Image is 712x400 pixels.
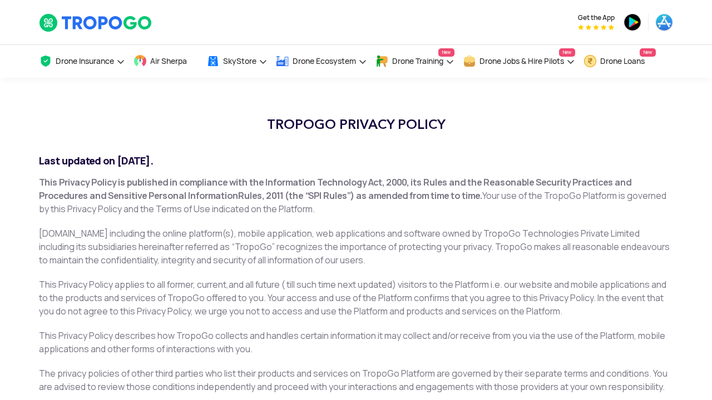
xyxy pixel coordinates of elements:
[655,13,673,31] img: ic_appstore.png
[293,57,356,66] span: Drone Ecosystem
[600,57,645,66] span: Drone Loans
[479,57,564,66] span: Drone Jobs & Hire Pilots
[624,13,641,31] img: ic_playstore.png
[392,57,443,66] span: Drone Training
[463,45,575,78] a: Drone Jobs & Hire PilotsNew
[39,177,631,202] strong: This Privacy Policy is published in compliance with the Information Technology Act, 2000, its Rul...
[39,278,673,318] p: This Privacy Policy applies to all former, current,and all future ( till such time next updated) ...
[39,367,673,394] p: The privacy policies of other third parties who list their products and services on TropoGo Platf...
[150,57,187,66] span: Air Sherpa
[39,329,673,356] p: This Privacy Policy describes how TropoGo collects and handles certain information it may collect...
[39,227,673,267] p: [DOMAIN_NAME] including the online platform(s), mobile application, web applications and software...
[578,24,614,30] img: App Raking
[133,45,198,78] a: Air Sherpa
[223,57,256,66] span: SkyStore
[375,45,454,78] a: Drone TrainingNew
[39,111,673,138] h1: TROPOGO PRIVACY POLICY
[578,13,615,22] span: Get the App
[276,45,367,78] a: Drone Ecosystem
[640,48,656,57] span: New
[206,45,268,78] a: SkyStore
[559,48,575,57] span: New
[39,45,125,78] a: Drone Insurance
[438,48,454,57] span: New
[56,57,114,66] span: Drone Insurance
[584,45,656,78] a: Drone LoansNew
[39,154,673,168] h2: Last updated on [DATE].
[39,176,673,216] p: Your use of the TropoGo Platform is governed by this Privacy Policy and the Terms of Use indicate...
[39,13,153,32] img: TropoGo Logo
